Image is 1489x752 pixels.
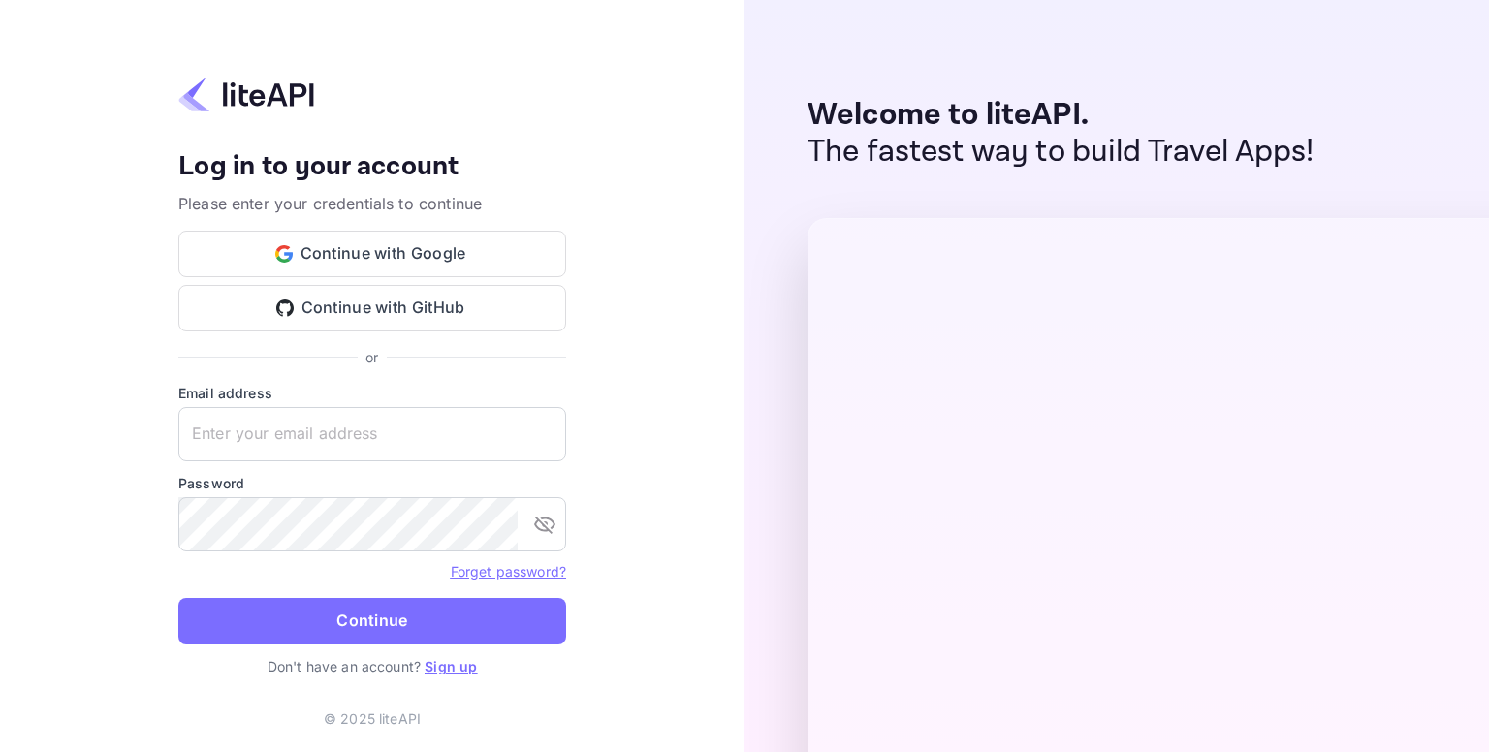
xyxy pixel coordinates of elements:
a: Forget password? [451,561,566,580]
p: © 2025 liteAPI [324,708,421,729]
img: liteapi [178,76,314,113]
button: Continue with GitHub [178,285,566,331]
input: Enter your email address [178,407,566,461]
button: Continue with Google [178,231,566,277]
label: Password [178,473,566,493]
h4: Log in to your account [178,150,566,184]
button: Continue [178,598,566,644]
p: Welcome to liteAPI. [808,97,1315,134]
a: Forget password? [451,563,566,580]
p: The fastest way to build Travel Apps! [808,134,1315,171]
label: Email address [178,383,566,403]
p: or [365,347,378,367]
a: Sign up [425,658,477,674]
button: toggle password visibility [525,505,564,544]
p: Please enter your credentials to continue [178,192,566,215]
p: Don't have an account? [178,656,566,676]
